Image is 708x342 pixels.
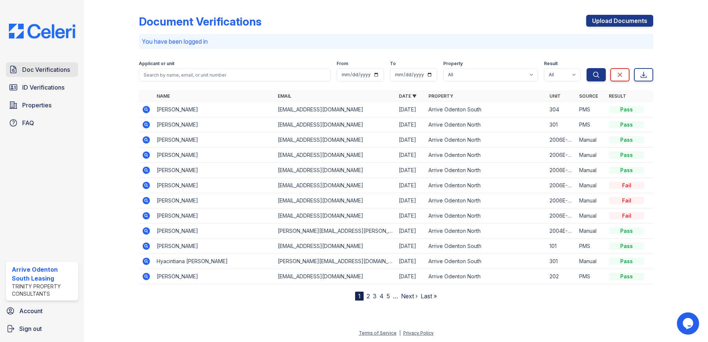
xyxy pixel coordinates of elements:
[275,148,396,163] td: [EMAIL_ADDRESS][DOMAIN_NAME]
[373,292,377,300] a: 3
[6,98,78,113] a: Properties
[576,269,606,284] td: PMS
[576,148,606,163] td: Manual
[337,61,348,67] label: From
[275,269,396,284] td: [EMAIL_ADDRESS][DOMAIN_NAME]
[425,224,547,239] td: Arrive Odenton North
[547,208,576,224] td: 2006E-301
[609,258,644,265] div: Pass
[275,117,396,133] td: [EMAIL_ADDRESS][DOMAIN_NAME]
[275,239,396,254] td: [EMAIL_ADDRESS][DOMAIN_NAME]
[396,163,425,178] td: [DATE]
[275,224,396,239] td: [PERSON_NAME][EMAIL_ADDRESS][PERSON_NAME][DOMAIN_NAME]
[157,93,170,99] a: Name
[380,292,384,300] a: 4
[443,61,463,67] label: Property
[425,178,547,193] td: Arrive Odenton North
[275,208,396,224] td: [EMAIL_ADDRESS][DOMAIN_NAME]
[154,102,275,117] td: [PERSON_NAME]
[154,269,275,284] td: [PERSON_NAME]
[275,178,396,193] td: [EMAIL_ADDRESS][DOMAIN_NAME]
[154,117,275,133] td: [PERSON_NAME]
[396,193,425,208] td: [DATE]
[396,224,425,239] td: [DATE]
[22,118,34,127] span: FAQ
[547,148,576,163] td: 2006E-301
[609,151,644,159] div: Pass
[547,133,576,148] td: 2006E-301
[547,117,576,133] td: 301
[396,254,425,269] td: [DATE]
[22,65,70,74] span: Doc Verifications
[609,227,644,235] div: Pass
[22,83,64,92] span: ID Verifications
[425,133,547,148] td: Arrive Odenton North
[576,254,606,269] td: Manual
[396,178,425,193] td: [DATE]
[425,269,547,284] td: Arrive Odenton North
[19,324,42,333] span: Sign out
[3,321,81,336] a: Sign out
[544,61,558,67] label: Result
[396,208,425,224] td: [DATE]
[425,239,547,254] td: Arrive Odenton South
[609,106,644,113] div: Pass
[12,283,75,298] div: Trinity Property Consultants
[399,93,417,99] a: Date ▼
[547,269,576,284] td: 202
[609,273,644,280] div: Pass
[139,68,331,81] input: Search by name, email, or unit number
[576,163,606,178] td: Manual
[359,330,397,336] a: Terms of Service
[139,61,174,67] label: Applicant or unit
[154,193,275,208] td: [PERSON_NAME]
[547,178,576,193] td: 2006E-301
[425,117,547,133] td: Arrive Odenton North
[275,102,396,117] td: [EMAIL_ADDRESS][DOMAIN_NAME]
[275,254,396,269] td: [PERSON_NAME][EMAIL_ADDRESS][DOMAIN_NAME]
[547,254,576,269] td: 301
[421,292,437,300] a: Last »
[142,37,650,46] p: You have been logged in
[425,102,547,117] td: Arrive Odenton South
[3,24,81,38] img: CE_Logo_Blue-a8612792a0a2168367f1c8372b55b34899dd931a85d93a1a3d3e32e68fde9ad4.png
[154,178,275,193] td: [PERSON_NAME]
[609,182,644,189] div: Fail
[387,292,390,300] a: 5
[609,212,644,219] div: Fail
[576,224,606,239] td: Manual
[425,148,547,163] td: Arrive Odenton North
[609,121,644,128] div: Pass
[154,254,275,269] td: Hyacintiana [PERSON_NAME]
[576,193,606,208] td: Manual
[396,239,425,254] td: [DATE]
[547,224,576,239] td: 2004E-202
[576,102,606,117] td: PMS
[403,330,434,336] a: Privacy Policy
[154,148,275,163] td: [PERSON_NAME]
[425,208,547,224] td: Arrive Odenton North
[401,292,418,300] a: Next ›
[154,208,275,224] td: [PERSON_NAME]
[396,102,425,117] td: [DATE]
[425,163,547,178] td: Arrive Odenton North
[3,304,81,318] a: Account
[547,239,576,254] td: 101
[275,193,396,208] td: [EMAIL_ADDRESS][DOMAIN_NAME]
[275,133,396,148] td: [EMAIL_ADDRESS][DOMAIN_NAME]
[154,133,275,148] td: [PERSON_NAME]
[576,239,606,254] td: PMS
[428,93,453,99] a: Property
[576,208,606,224] td: Manual
[609,197,644,204] div: Fail
[355,292,364,301] div: 1
[609,242,644,250] div: Pass
[6,62,78,77] a: Doc Verifications
[139,15,261,28] div: Document Verifications
[367,292,370,300] a: 2
[6,115,78,130] a: FAQ
[396,117,425,133] td: [DATE]
[609,136,644,144] div: Pass
[576,178,606,193] td: Manual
